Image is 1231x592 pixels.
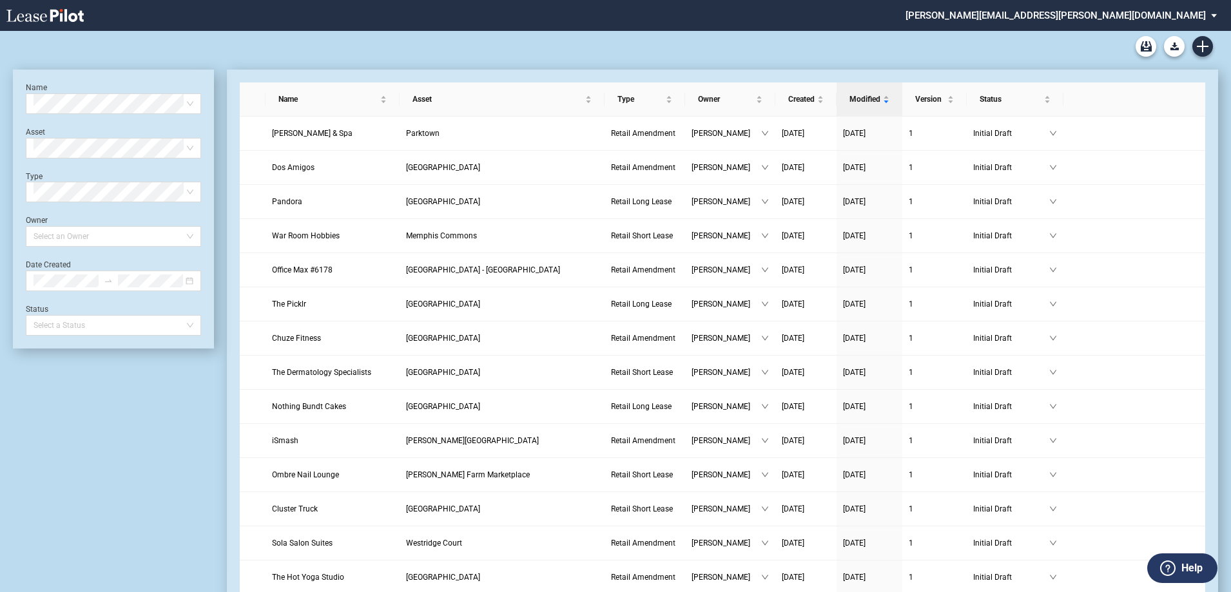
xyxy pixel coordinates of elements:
a: Retail Amendment [611,127,679,140]
span: 1 [909,163,913,172]
span: down [1049,437,1057,444]
span: 1 [909,265,913,274]
span: [PERSON_NAME] [692,127,761,140]
span: [DATE] [843,334,866,343]
th: Asset [400,82,605,117]
a: [DATE] [782,298,830,310]
span: [DATE] [782,163,804,172]
a: Retail Short Lease [611,229,679,242]
span: Created [788,93,815,106]
label: Name [26,83,47,92]
span: [PERSON_NAME] [692,434,761,447]
span: down [761,471,769,479]
span: down [761,437,769,444]
md-menu: Download Blank Form List [1160,36,1188,57]
span: Roosevelt Mall [406,368,480,377]
span: Initial Draft [973,195,1049,208]
span: 1 [909,436,913,445]
span: [DATE] [843,470,866,479]
a: 1 [909,229,960,242]
span: Office Max #6178 [272,265,333,274]
span: 1 [909,539,913,548]
span: Initial Draft [973,502,1049,515]
a: Retail Amendment [611,161,679,174]
a: Retail Amendment [611,332,679,345]
a: [DATE] [843,434,896,447]
span: [DATE] [843,573,866,582]
span: Retail Short Lease [611,504,673,513]
th: Modified [837,82,902,117]
span: [DATE] [843,504,866,513]
span: Aurora Plaza [406,334,480,343]
span: [DATE] [782,504,804,513]
span: 1 [909,368,913,377]
span: down [1049,266,1057,274]
span: down [1049,505,1057,513]
a: Nothing Bundt Cakes [272,400,393,413]
span: down [761,129,769,137]
span: Retail Amendment [611,129,675,138]
span: Rio Grande Plaza [406,163,480,172]
a: Westridge Court [406,537,598,549]
a: Retail Short Lease [611,468,679,481]
span: Initial Draft [973,161,1049,174]
span: [DATE] [843,163,866,172]
span: 1 [909,300,913,309]
span: down [1049,164,1057,171]
span: down [1049,334,1057,342]
span: down [1049,129,1057,137]
span: [DATE] [843,436,866,445]
span: Initial Draft [973,229,1049,242]
a: [GEOGRAPHIC_DATA] - [GEOGRAPHIC_DATA] [406,263,598,276]
span: down [761,368,769,376]
a: Create new document [1192,36,1213,57]
span: down [1049,232,1057,240]
a: 1 [909,298,960,310]
a: Parktown [406,127,598,140]
span: [PERSON_NAME] [692,571,761,584]
a: [PERSON_NAME] & Spa [272,127,393,140]
span: Retail Short Lease [611,470,673,479]
a: [DATE] [782,434,830,447]
a: [PERSON_NAME][GEOGRAPHIC_DATA] [406,434,598,447]
span: Initial Draft [973,571,1049,584]
span: down [761,539,769,547]
a: 1 [909,502,960,515]
span: Perkins Farm Marketplace [406,470,530,479]
span: down [761,266,769,274]
span: [PERSON_NAME] [692,366,761,379]
span: Retail Short Lease [611,368,673,377]
a: [DATE] [843,502,896,515]
span: down [761,505,769,513]
a: 1 [909,571,960,584]
a: Chuze Fitness [272,332,393,345]
span: [DATE] [782,129,804,138]
a: [GEOGRAPHIC_DATA] [406,502,598,515]
span: Initial Draft [973,366,1049,379]
span: Dos Amigos [272,163,315,172]
th: Status [967,82,1063,117]
a: [DATE] [843,366,896,379]
span: [DATE] [782,334,804,343]
label: Status [26,305,48,314]
a: Retail Long Lease [611,298,679,310]
span: [PERSON_NAME] [692,332,761,345]
span: Memphis Commons [406,231,477,240]
a: Ombre Nail Lounge [272,468,393,481]
span: down [761,573,769,581]
span: [PERSON_NAME] [692,468,761,481]
a: [DATE] [843,332,896,345]
span: 1 [909,504,913,513]
span: Seacoast Shopping Center [406,300,480,309]
a: [DATE] [843,195,896,208]
a: 1 [909,434,960,447]
button: Help [1147,553,1217,583]
a: [DATE] [782,229,830,242]
span: down [761,164,769,171]
span: Initial Draft [973,537,1049,549]
label: Type [26,172,43,181]
span: Type [617,93,663,106]
a: 1 [909,332,960,345]
span: Retail Long Lease [611,197,672,206]
span: [DATE] [782,300,804,309]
